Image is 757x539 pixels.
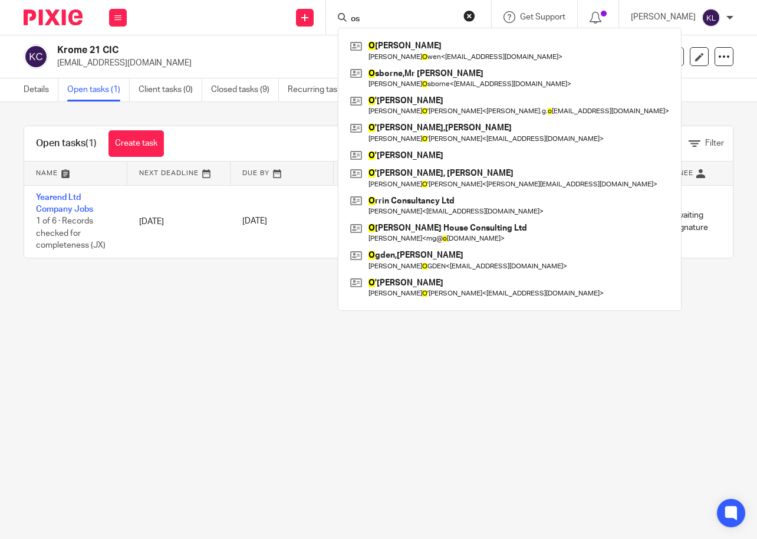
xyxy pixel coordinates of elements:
p: [PERSON_NAME] [631,11,696,23]
input: Search [350,14,456,25]
img: Pixie [24,9,83,25]
span: (1) [85,139,97,148]
a: Client tasks (0) [139,78,202,101]
a: Open tasks (1) [67,78,130,101]
img: svg%3E [24,44,48,69]
span: Awaiting Signature [672,209,735,234]
a: Recurring tasks (0) [288,78,366,101]
a: Yearend Ltd Company Jobs [36,193,93,213]
a: Create task [108,130,164,157]
span: [DATE] [242,218,267,226]
a: Closed tasks (9) [211,78,279,101]
span: Filter [705,139,724,147]
span: 1 of 6 · Records checked for completeness (JX) [36,217,106,249]
button: Clear [463,10,475,22]
span: Get Support [520,13,565,21]
a: Details [24,78,58,101]
h2: Krome 21 CIC [57,44,470,57]
td: [DATE] [127,185,231,258]
h1: Open tasks [36,137,97,150]
p: [EMAIL_ADDRESS][DOMAIN_NAME] [57,57,573,69]
img: svg%3E [702,8,720,27]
